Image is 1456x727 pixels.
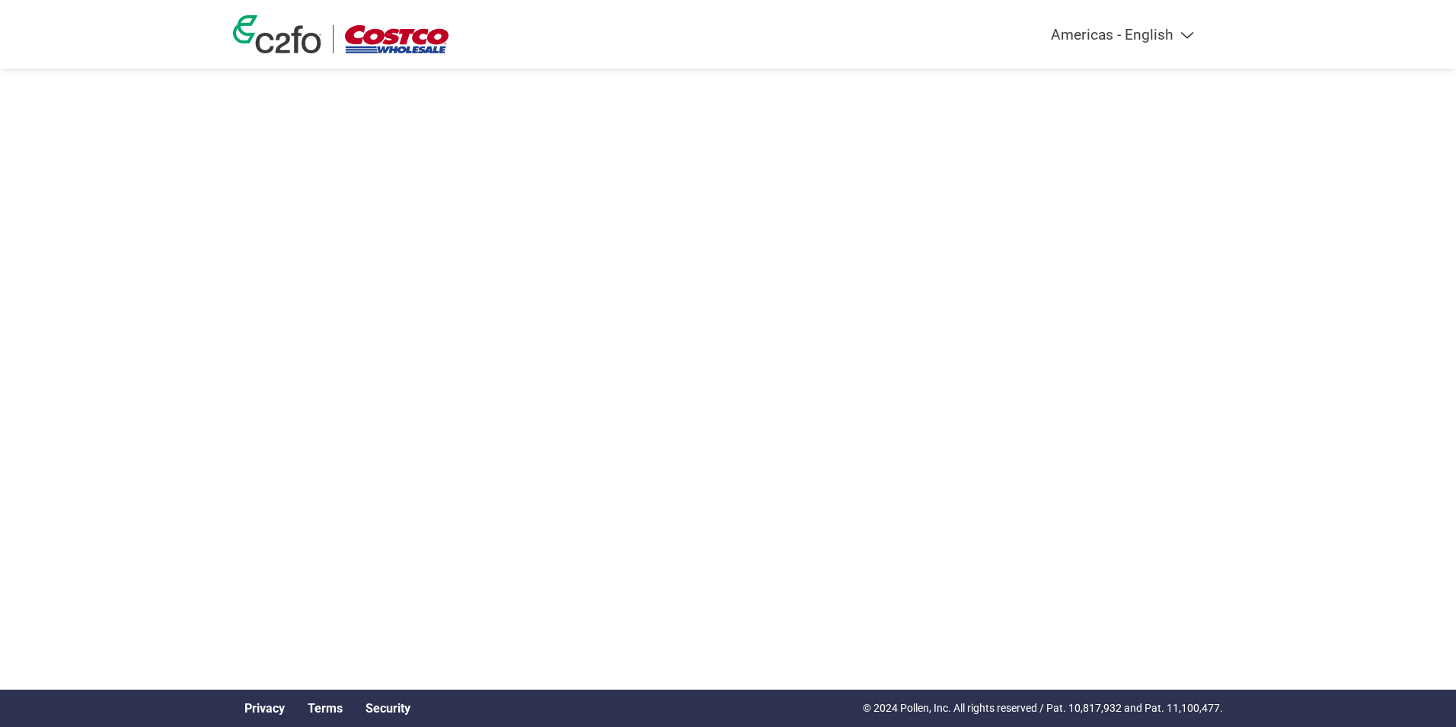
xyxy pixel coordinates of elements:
p: © 2024 Pollen, Inc. All rights reserved / Pat. 10,817,932 and Pat. 11,100,477. [863,700,1223,716]
a: Terms [308,701,343,716]
a: Privacy [244,701,285,716]
img: Costco [345,25,449,53]
img: c2fo logo [233,15,321,53]
a: Security [366,701,410,716]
